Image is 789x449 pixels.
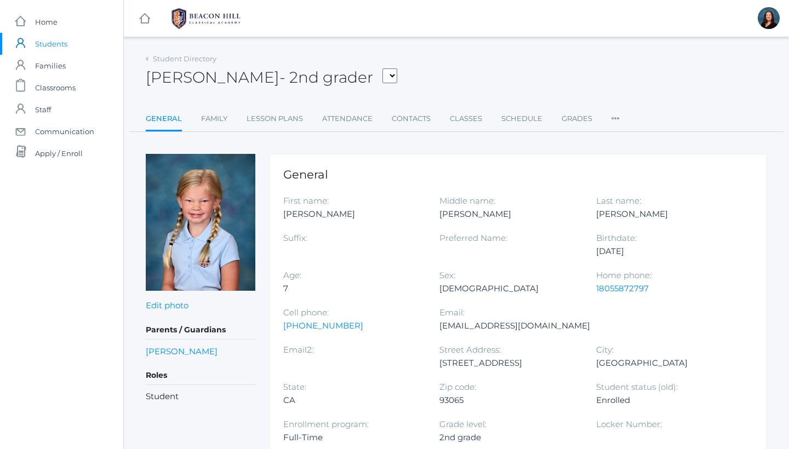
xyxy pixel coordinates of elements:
[596,270,651,280] label: Home phone:
[146,345,218,358] a: [PERSON_NAME]
[439,419,487,429] label: Grade level:
[35,120,94,142] span: Communication
[450,108,482,130] a: Classes
[596,356,736,370] div: [GEOGRAPHIC_DATA]
[283,208,423,221] div: [PERSON_NAME]
[146,321,255,339] h5: Parents / Guardians
[146,108,182,131] a: General
[35,11,58,33] span: Home
[392,108,431,130] a: Contacts
[439,208,579,221] div: [PERSON_NAME]
[439,394,579,407] div: 93065
[283,320,363,331] a: [PHONE_NUMBER]
[283,282,423,295] div: 7
[146,300,188,310] a: Edit photo
[165,5,247,32] img: 1_BHCALogos-05.png
[283,195,329,206] label: First name:
[283,382,306,392] label: State:
[596,208,736,221] div: [PERSON_NAME]
[596,394,736,407] div: Enrolled
[596,419,662,429] label: Locker Number:
[439,319,590,332] div: [EMAIL_ADDRESS][DOMAIN_NAME]
[439,344,501,355] label: Street Address:
[596,245,736,258] div: [DATE]
[283,344,313,355] label: Email2:
[596,344,614,355] label: City:
[439,382,476,392] label: Zip code:
[35,77,76,99] span: Classrooms
[283,168,753,181] h1: General
[283,307,329,318] label: Cell phone:
[35,99,51,120] span: Staff
[596,382,678,392] label: Student status (old):
[439,282,579,295] div: [DEMOGRAPHIC_DATA]
[146,366,255,385] h5: Roles
[283,270,301,280] label: Age:
[283,394,423,407] div: CA
[562,108,592,130] a: Grades
[35,142,83,164] span: Apply / Enroll
[283,419,369,429] label: Enrollment program:
[283,431,423,444] div: Full-Time
[146,154,255,291] img: Claire Lewis
[146,390,255,403] li: Student
[146,69,397,86] h2: [PERSON_NAME]
[247,108,303,130] a: Lesson Plans
[439,233,507,243] label: Preferred Name:
[596,283,649,293] a: 18055872797
[201,108,227,130] a: Family
[439,195,495,206] label: Middle name:
[153,54,216,63] a: Student Directory
[596,233,637,243] label: Birthdate:
[439,431,579,444] div: 2nd grade
[322,108,373,130] a: Attendance
[279,68,373,87] span: - 2nd grader
[439,270,455,280] label: Sex:
[501,108,542,130] a: Schedule
[439,356,579,370] div: [STREET_ADDRESS]
[439,307,465,318] label: Email:
[283,233,307,243] label: Suffix:
[35,55,66,77] span: Families
[758,7,780,29] div: Katie Watters
[35,33,67,55] span: Students
[596,195,641,206] label: Last name:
